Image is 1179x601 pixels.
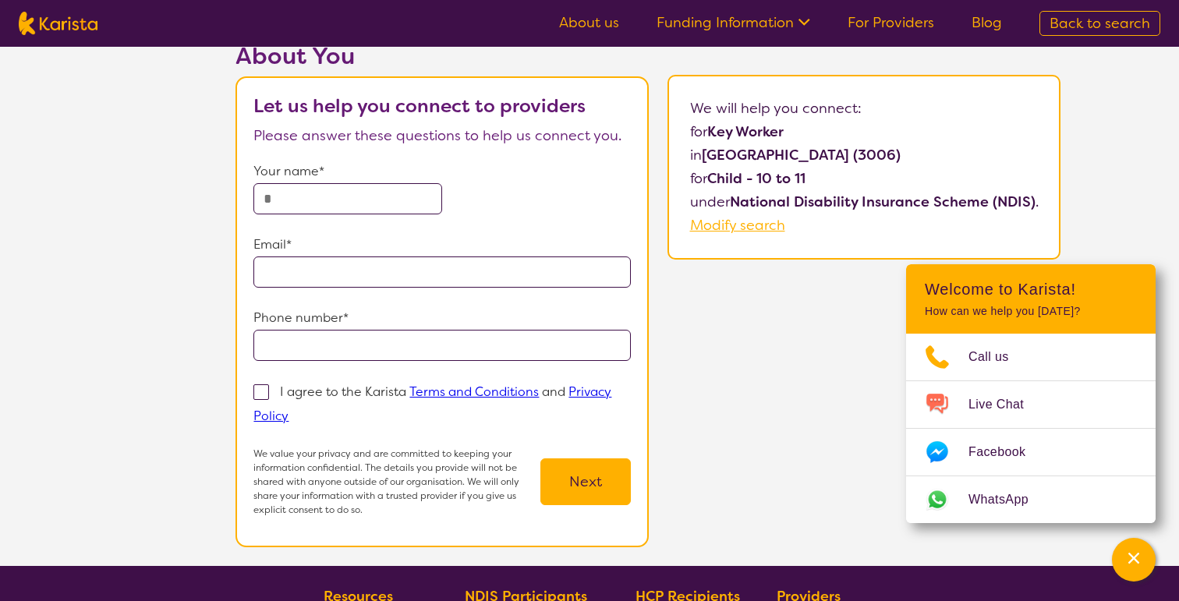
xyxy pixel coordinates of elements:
p: How can we help you [DATE]? [925,305,1137,318]
span: WhatsApp [968,488,1047,511]
h2: Welcome to Karista! [925,280,1137,299]
a: For Providers [848,13,934,32]
a: About us [559,13,619,32]
p: for [690,120,1039,143]
img: Karista logo [19,12,97,35]
button: Next [540,458,631,505]
span: Live Chat [968,393,1043,416]
ul: Choose channel [906,334,1156,523]
p: Phone number* [253,306,631,330]
p: for [690,167,1039,190]
a: Funding Information [657,13,810,32]
b: Let us help you connect to providers [253,94,586,118]
span: Call us [968,345,1028,369]
a: Terms and Conditions [409,384,539,400]
p: Email* [253,233,631,256]
a: Web link opens in a new tab. [906,476,1156,523]
p: in [690,143,1039,167]
b: National Disability Insurance Scheme (NDIS) [730,193,1036,211]
a: Back to search [1039,11,1160,36]
p: I agree to the Karista and [253,384,611,424]
button: Channel Menu [1112,538,1156,582]
div: Channel Menu [906,264,1156,523]
a: Modify search [690,216,785,235]
h2: About You [235,42,649,70]
a: Blog [972,13,1002,32]
b: [GEOGRAPHIC_DATA] (3006) [702,146,901,164]
span: Back to search [1050,14,1150,33]
b: Key Worker [707,122,784,141]
p: We will help you connect: [690,97,1039,120]
p: under . [690,190,1039,214]
p: We value your privacy and are committed to keeping your information confidential. The details you... [253,447,540,517]
b: Child - 10 to 11 [707,169,805,188]
p: Please answer these questions to help us connect you. [253,124,631,147]
p: Your name* [253,160,631,183]
span: Facebook [968,440,1044,464]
